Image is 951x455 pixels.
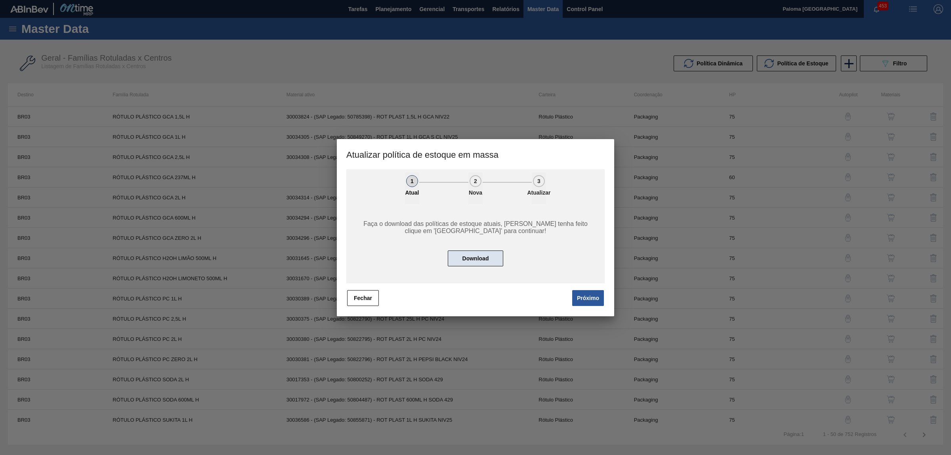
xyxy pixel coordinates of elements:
[532,172,546,204] button: 3Atualizar
[533,175,545,187] div: 3
[470,175,481,187] div: 2
[405,172,419,204] button: 1Atual
[392,189,432,196] p: Atual
[347,290,379,306] button: Fechar
[572,290,604,306] button: Próximo
[406,175,418,187] div: 1
[337,139,614,169] h3: Atualizar política de estoque em massa
[448,250,503,266] button: Download
[363,220,588,235] span: Faça o download das políticas de estoque atuais, [PERSON_NAME] tenha feito clique em '[GEOGRAPHIC...
[468,172,483,204] button: 2Nova
[456,189,495,196] p: Nova
[519,189,559,196] p: Atualizar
